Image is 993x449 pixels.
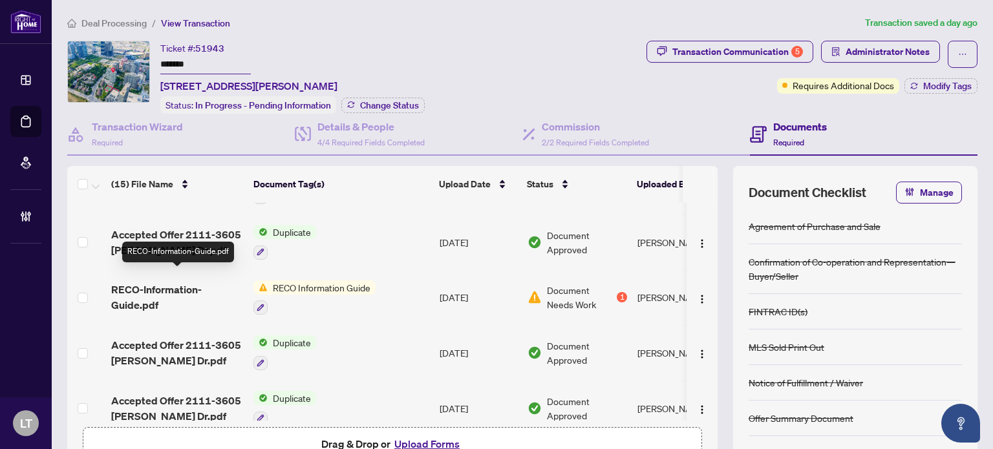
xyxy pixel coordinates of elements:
[831,47,840,56] span: solution
[791,46,803,57] div: 5
[268,280,376,295] span: RECO Information Guide
[923,81,972,90] span: Modify Tags
[10,10,41,34] img: logo
[632,325,729,381] td: [PERSON_NAME]
[697,404,707,415] img: Logo
[106,166,248,202] th: (15) File Name
[268,225,316,239] span: Duplicate
[528,235,542,249] img: Document Status
[692,287,712,308] button: Logo
[749,340,824,354] div: MLS Sold Print Out
[434,166,522,202] th: Upload Date
[632,166,729,202] th: Uploaded By
[846,41,930,62] span: Administrator Notes
[92,138,123,147] span: Required
[341,98,425,113] button: Change Status
[253,280,268,295] img: Status Icon
[749,411,853,425] div: Offer Summary Document
[697,349,707,359] img: Logo
[547,339,627,367] span: Document Approved
[793,78,894,92] span: Requires Additional Docs
[920,182,954,203] span: Manage
[547,283,614,311] span: Document Needs Work
[821,41,940,63] button: Administrator Notes
[161,17,230,29] span: View Transaction
[111,282,243,313] span: RECO-Information-Guide.pdf
[253,335,268,350] img: Status Icon
[268,335,316,350] span: Duplicate
[195,43,224,54] span: 51943
[692,232,712,253] button: Logo
[81,17,147,29] span: Deal Processing
[773,119,827,134] h4: Documents
[672,41,803,62] div: Transaction Communication
[67,19,76,28] span: home
[697,238,707,249] img: Logo
[958,50,967,59] span: ellipsis
[749,255,962,283] div: Confirmation of Co-operation and Representation—Buyer/Seller
[749,304,807,318] div: FINTRAC ID(s)
[152,16,156,30] li: /
[749,183,866,202] span: Document Checklist
[111,337,243,368] span: Accepted Offer 2111-3605 [PERSON_NAME] Dr.pdf
[632,381,729,436] td: [PERSON_NAME]
[360,101,419,110] span: Change Status
[528,290,542,304] img: Document Status
[253,225,316,260] button: Status IconDuplicate
[253,391,316,426] button: Status IconDuplicate
[528,401,542,415] img: Document Status
[773,138,804,147] span: Required
[268,391,316,405] span: Duplicate
[547,228,627,256] span: Document Approved
[434,381,522,436] td: [DATE]
[253,335,316,370] button: Status IconDuplicate
[68,41,149,102] img: IMG-W12336404_1.jpg
[253,391,268,405] img: Status Icon
[434,325,522,381] td: [DATE]
[111,393,243,424] span: Accepted Offer 2111-3605 [PERSON_NAME] Dr.pdf
[632,270,729,326] td: [PERSON_NAME]
[697,294,707,304] img: Logo
[547,394,627,423] span: Document Approved
[527,177,553,191] span: Status
[941,404,980,443] button: Open asap
[904,78,977,94] button: Modify Tags
[896,182,962,204] button: Manage
[749,219,881,233] div: Agreement of Purchase and Sale
[248,166,434,202] th: Document Tag(s)
[434,270,522,326] td: [DATE]
[317,119,425,134] h4: Details & People
[542,119,649,134] h4: Commission
[195,99,331,111] span: In Progress - Pending Information
[522,166,632,202] th: Status
[617,292,627,302] div: 1
[865,16,977,30] article: Transaction saved a day ago
[20,414,32,432] span: LT
[528,346,542,360] img: Document Status
[692,342,712,363] button: Logo
[749,375,863,390] div: Notice of Fulfillment / Waiver
[111,227,243,258] span: Accepted Offer 2111-3605 [PERSON_NAME] Dr.pdf
[439,177,491,191] span: Upload Date
[434,214,522,270] td: [DATE]
[646,41,813,63] button: Transaction Communication5
[160,96,336,114] div: Status:
[160,41,224,56] div: Ticket #:
[253,280,376,315] button: Status IconRECO Information Guide
[632,214,729,270] td: [PERSON_NAME]
[111,177,173,191] span: (15) File Name
[317,138,425,147] span: 4/4 Required Fields Completed
[160,78,337,94] span: [STREET_ADDRESS][PERSON_NAME]
[542,138,649,147] span: 2/2 Required Fields Completed
[253,225,268,239] img: Status Icon
[692,398,712,419] button: Logo
[92,119,183,134] h4: Transaction Wizard
[122,242,234,262] div: RECO-Information-Guide.pdf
